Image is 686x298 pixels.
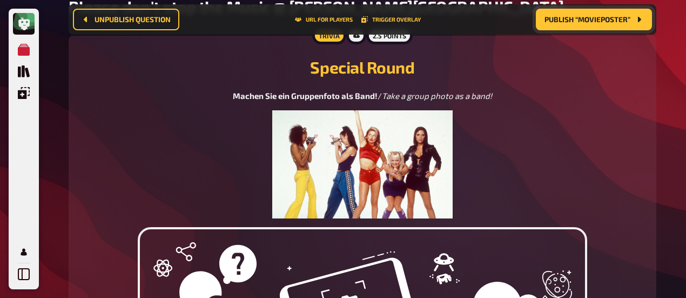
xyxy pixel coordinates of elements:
div: Trivia [312,27,346,44]
a: My Account [13,241,35,263]
button: Publish “Movieposter” [536,9,652,30]
img: image [272,110,452,218]
button: Trigger Overlay [361,16,421,23]
a: My Quizzes [13,39,35,61]
h2: Special Round [82,57,643,77]
span: Machen Sie ein Gruppenfoto als Band! [233,91,378,101]
span: Take a group photo as a band! [382,91,492,101]
span: Publish “Movieposter” [544,16,630,23]
button: Unpublish question [73,9,179,30]
span: / [378,91,382,101]
a: Quiz Library [13,61,35,82]
span: Unpublish question [95,16,171,23]
a: Overlays [13,82,35,104]
button: URL for players [295,16,353,23]
div: 2.5 points [366,27,413,44]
